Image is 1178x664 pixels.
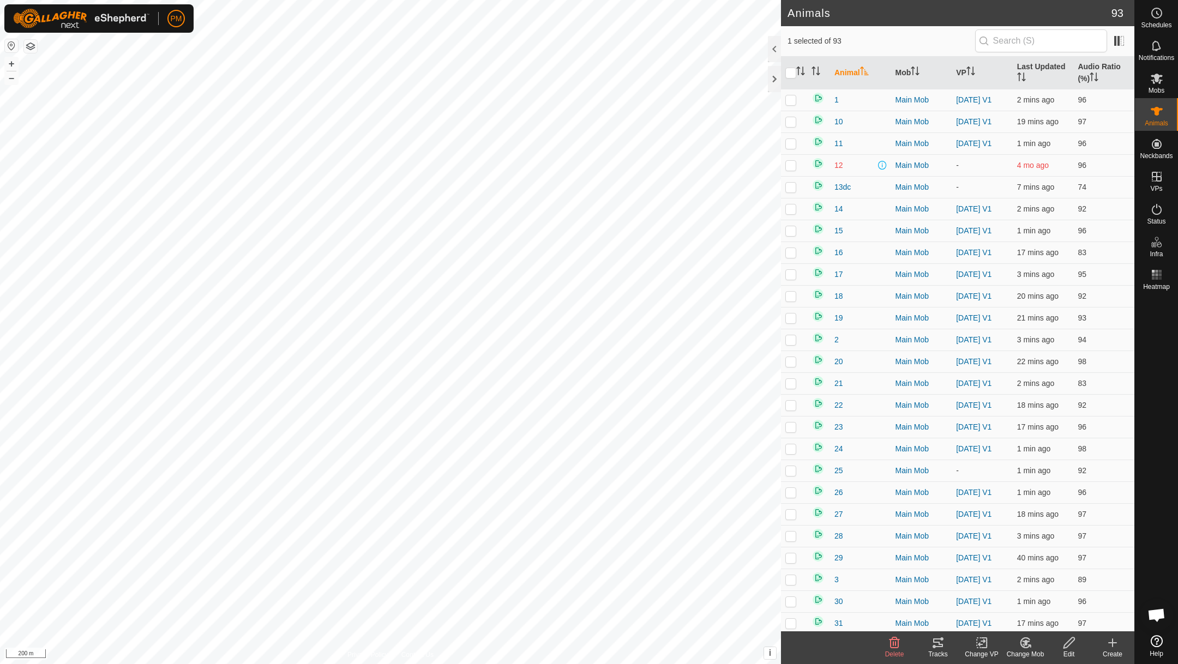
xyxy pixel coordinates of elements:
span: 16 Oct 2025, 5:06 am [1017,597,1050,606]
span: 16 Oct 2025, 4:49 am [1017,619,1059,627]
img: returning on [812,222,825,236]
img: returning on [812,201,825,214]
div: Change VP [960,649,1003,659]
div: Main Mob [895,596,948,607]
a: [DATE] V1 [956,488,991,497]
img: returning on [812,462,825,475]
p-sorticon: Activate to sort [966,68,975,77]
a: Help [1135,631,1178,661]
span: 97 [1078,532,1086,540]
span: Mobs [1149,87,1164,94]
span: 16 Oct 2025, 4:46 am [1017,313,1059,322]
span: 16 Oct 2025, 5:04 am [1017,335,1054,344]
span: 17 [834,269,843,280]
img: returning on [812,244,825,257]
span: 92 [1078,466,1086,475]
a: [DATE] V1 [956,335,991,344]
span: 22 [834,400,843,411]
a: Contact Us [401,650,434,660]
span: Neckbands [1140,153,1173,159]
span: Schedules [1141,22,1171,28]
a: [DATE] V1 [956,248,991,257]
a: [DATE] V1 [956,226,991,235]
div: Change Mob [1003,649,1047,659]
div: Main Mob [895,247,948,258]
input: Search (S) [975,29,1107,52]
span: 16 Oct 2025, 4:48 am [1017,117,1059,126]
p-sorticon: Activate to sort [1090,74,1098,83]
div: Main Mob [895,443,948,455]
div: Main Mob [895,203,948,215]
span: 96 [1078,488,1086,497]
app-display-virtual-paddock-transition: - [956,183,959,191]
span: 28 [834,530,843,542]
img: returning on [812,310,825,323]
th: Audio Ratio (%) [1073,57,1134,89]
span: 16 Oct 2025, 5:03 am [1017,532,1054,540]
div: Main Mob [895,160,948,171]
span: 13dc [834,182,851,193]
app-display-virtual-paddock-transition: - [956,466,959,475]
span: 89 [1078,575,1086,584]
a: [DATE] V1 [956,139,991,148]
span: 30 [834,596,843,607]
span: 16 Oct 2025, 4:50 am [1017,422,1059,431]
span: Help [1150,650,1163,657]
div: Main Mob [895,421,948,433]
div: Main Mob [895,334,948,346]
img: returning on [812,593,825,606]
div: Main Mob [895,138,948,149]
div: Main Mob [895,618,948,629]
th: Last Updated [1013,57,1074,89]
span: 97 [1078,510,1086,518]
div: Create [1091,649,1134,659]
span: 7 June 2025, 4:45 pm [1017,161,1049,170]
span: 24 [834,443,843,455]
div: Main Mob [895,400,948,411]
a: [DATE] V1 [956,553,991,562]
span: Status [1147,218,1165,225]
div: Main Mob [895,487,948,498]
img: returning on [812,135,825,148]
div: Main Mob [895,552,948,564]
p-sorticon: Activate to sort [796,68,805,77]
span: 12 [834,160,843,171]
img: returning on [812,615,825,628]
a: [DATE] V1 [956,401,991,409]
a: [DATE] V1 [956,379,991,388]
span: 96 [1078,226,1086,235]
button: – [5,71,18,84]
button: + [5,57,18,70]
span: 27 [834,509,843,520]
img: Gallagher Logo [13,9,149,28]
span: 16 Oct 2025, 4:47 am [1017,292,1059,300]
span: 16 Oct 2025, 4:49 am [1017,401,1059,409]
a: [DATE] V1 [956,575,991,584]
span: 92 [1078,292,1086,300]
img: returning on [812,397,825,410]
img: returning on [812,288,825,301]
a: [DATE] V1 [956,292,991,300]
span: 16 Oct 2025, 5:06 am [1017,226,1050,235]
img: returning on [812,157,825,170]
p-sorticon: Activate to sort [911,68,919,77]
span: i [769,648,771,657]
span: 95 [1078,270,1086,279]
div: Main Mob [895,182,948,193]
span: 21 [834,378,843,389]
th: VP [952,57,1013,89]
img: returning on [812,353,825,366]
p-sorticon: Activate to sort [1017,74,1026,83]
div: Main Mob [895,356,948,367]
a: [DATE] V1 [956,619,991,627]
button: Map Layers [24,40,37,53]
th: Animal [830,57,891,89]
app-display-virtual-paddock-transition: - [956,161,959,170]
span: 96 [1078,95,1086,104]
img: returning on [812,571,825,584]
img: returning on [812,440,825,454]
span: 94 [1078,335,1086,344]
img: returning on [812,266,825,279]
span: 16 Oct 2025, 4:48 am [1017,510,1059,518]
img: returning on [812,375,825,388]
